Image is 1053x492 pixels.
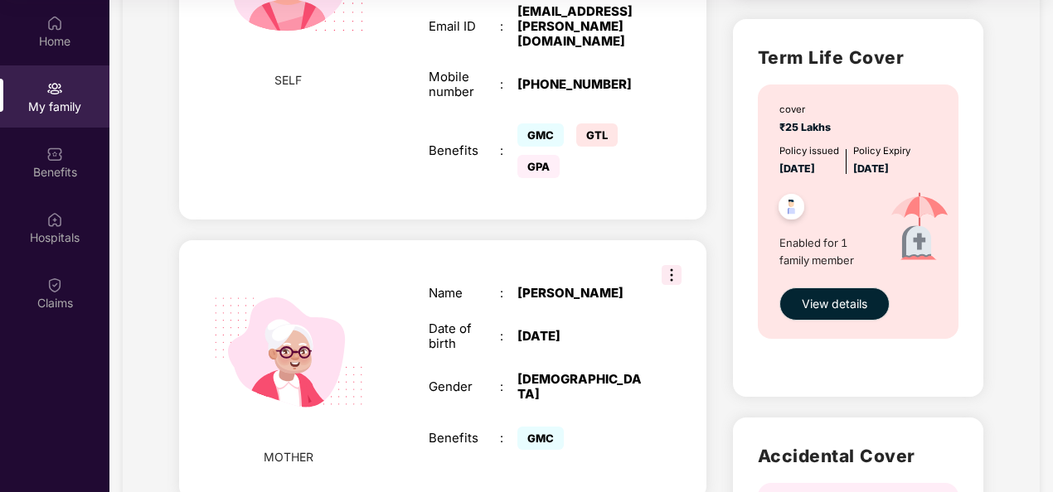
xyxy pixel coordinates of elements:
[429,19,500,34] div: Email ID
[758,44,958,71] h2: Term Life Cover
[500,431,517,446] div: :
[517,77,642,92] div: [PHONE_NUMBER]
[46,146,63,162] img: svg+xml;base64,PHN2ZyBpZD0iQmVuZWZpdHMiIHhtbG5zPSJodHRwOi8vd3d3LnczLm9yZy8yMDAwL3N2ZyIgd2lkdGg9Ij...
[779,234,873,268] span: Enabled for 1 family member
[429,143,500,158] div: Benefits
[853,162,889,175] span: [DATE]
[779,121,836,133] span: ₹25 Lakhs
[517,329,642,344] div: [DATE]
[779,103,836,118] div: cover
[758,442,958,470] h2: Accidental Cover
[274,71,302,89] span: SELF
[517,155,560,178] span: GPA
[46,80,63,97] img: svg+xml;base64,PHN2ZyB3aWR0aD0iMjAiIGhlaWdodD0iMjAiIHZpZXdCb3g9IjAgMCAyMCAyMCIgZmlsbD0ibm9uZSIgeG...
[500,286,517,301] div: :
[500,143,517,158] div: :
[853,144,910,159] div: Policy Expiry
[517,427,564,450] span: GMC
[264,448,313,466] span: MOTHER
[576,123,618,147] span: GTL
[429,70,500,99] div: Mobile number
[802,295,867,313] span: View details
[873,177,966,278] img: icon
[500,329,517,344] div: :
[517,123,564,147] span: GMC
[779,144,839,159] div: Policy issued
[193,257,385,448] img: svg+xml;base64,PHN2ZyB4bWxucz0iaHR0cDovL3d3dy53My5vcmcvMjAwMC9zdmciIHdpZHRoPSIyMjQiIGhlaWdodD0iMT...
[429,286,500,301] div: Name
[517,372,642,402] div: [DEMOGRAPHIC_DATA]
[779,162,815,175] span: [DATE]
[662,265,682,285] img: svg+xml;base64,PHN2ZyB3aWR0aD0iMzIiIGhlaWdodD0iMzIiIHZpZXdCb3g9IjAgMCAzMiAzMiIgZmlsbD0ibm9uZSIgeG...
[517,286,642,301] div: [PERSON_NAME]
[46,15,63,31] img: svg+xml;base64,PHN2ZyBpZD0iSG9tZSIgeG1sbnM9Imh0dHA6Ly93d3cudzMub3JnLzIwMDAvc3ZnIiB3aWR0aD0iMjAiIG...
[46,277,63,293] img: svg+xml;base64,PHN2ZyBpZD0iQ2xhaW0iIHhtbG5zPSJodHRwOi8vd3d3LnczLm9yZy8yMDAwL3N2ZyIgd2lkdGg9IjIwIi...
[500,379,517,394] div: :
[500,77,517,92] div: :
[517,4,642,48] div: [EMAIL_ADDRESS][PERSON_NAME][DOMAIN_NAME]
[429,379,500,394] div: Gender
[429,321,500,351] div: Date of birth
[779,287,890,321] button: View details
[771,189,812,229] img: svg+xml;base64,PHN2ZyB4bWxucz0iaHR0cDovL3d3dy53My5vcmcvMjAwMC9zdmciIHdpZHRoPSI0OC45NDMiIGhlaWdodD...
[500,19,517,34] div: :
[429,431,500,446] div: Benefits
[46,211,63,228] img: svg+xml;base64,PHN2ZyBpZD0iSG9zcGl0YWxzIiB4bWxucz0iaHR0cDovL3d3dy53My5vcmcvMjAwMC9zdmciIHdpZHRoPS...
